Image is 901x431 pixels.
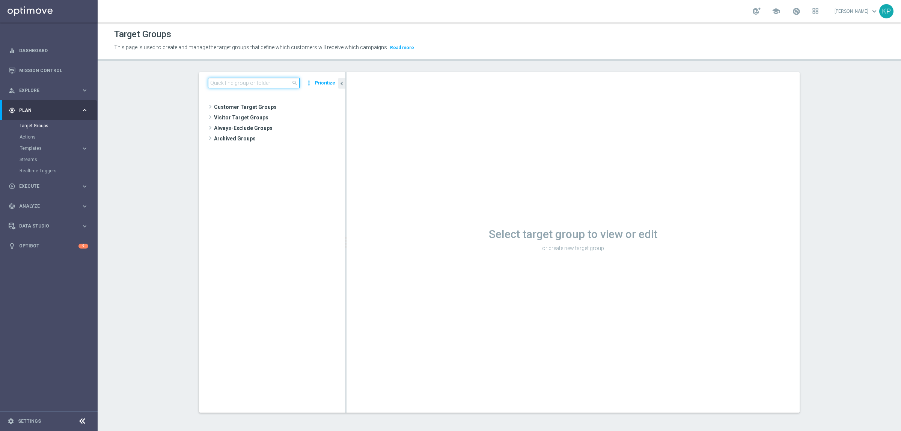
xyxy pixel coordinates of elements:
[314,78,336,88] button: Prioritize
[208,78,300,88] input: Quick find group or folder
[214,123,345,133] span: Always-Exclude Groups
[9,60,88,80] div: Mission Control
[81,87,88,94] i: keyboard_arrow_right
[8,183,89,189] button: play_circle_outline Execute keyboard_arrow_right
[214,133,345,144] span: Archived Groups
[19,236,78,256] a: Optibot
[214,102,345,112] span: Customer Target Groups
[8,203,89,209] button: track_changes Analyze keyboard_arrow_right
[20,146,74,151] span: Templates
[879,4,893,18] div: KP
[870,7,878,15] span: keyboard_arrow_down
[9,87,81,94] div: Explore
[9,41,88,60] div: Dashboard
[389,44,415,52] button: Read more
[78,244,88,249] div: 9
[8,48,89,54] button: equalizer Dashboard
[9,183,15,190] i: play_circle_outline
[305,78,313,88] i: more_vert
[20,134,78,140] a: Actions
[9,107,81,114] div: Plan
[114,29,171,40] h1: Target Groups
[20,143,97,154] div: Templates
[20,165,97,176] div: Realtime Triggers
[20,120,97,131] div: Target Groups
[8,243,89,249] button: lightbulb Optibot 9
[8,418,14,425] i: settings
[9,183,81,190] div: Execute
[214,112,345,123] span: Visitor Target Groups
[347,228,800,241] h1: Select target group to view or edit
[20,123,78,129] a: Target Groups
[338,78,345,89] button: chevron_left
[9,236,88,256] div: Optibot
[81,203,88,210] i: keyboard_arrow_right
[338,80,345,87] i: chevron_left
[81,183,88,190] i: keyboard_arrow_right
[9,243,15,249] i: lightbulb
[8,223,89,229] button: Data Studio keyboard_arrow_right
[114,44,388,50] span: This page is used to create and manage the target groups that define which customers will receive...
[9,203,15,209] i: track_changes
[20,146,81,151] div: Templates
[20,131,97,143] div: Actions
[9,107,15,114] i: gps_fixed
[8,107,89,113] button: gps_fixed Plan keyboard_arrow_right
[19,204,81,208] span: Analyze
[9,203,81,209] div: Analyze
[20,168,78,174] a: Realtime Triggers
[9,47,15,54] i: equalizer
[19,60,88,80] a: Mission Control
[292,80,298,86] span: search
[19,224,81,228] span: Data Studio
[8,68,89,74] button: Mission Control
[19,88,81,93] span: Explore
[19,184,81,188] span: Execute
[347,245,800,252] p: or create new target group
[8,87,89,93] button: person_search Explore keyboard_arrow_right
[81,107,88,114] i: keyboard_arrow_right
[20,157,78,163] a: Streams
[81,145,88,152] i: keyboard_arrow_right
[9,87,15,94] i: person_search
[9,223,81,229] div: Data Studio
[20,154,97,165] div: Streams
[18,419,41,423] a: Settings
[81,223,88,230] i: keyboard_arrow_right
[772,7,780,15] span: school
[19,108,81,113] span: Plan
[20,145,89,151] button: Templates keyboard_arrow_right
[19,41,88,60] a: Dashboard
[834,6,879,17] a: [PERSON_NAME]keyboard_arrow_down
